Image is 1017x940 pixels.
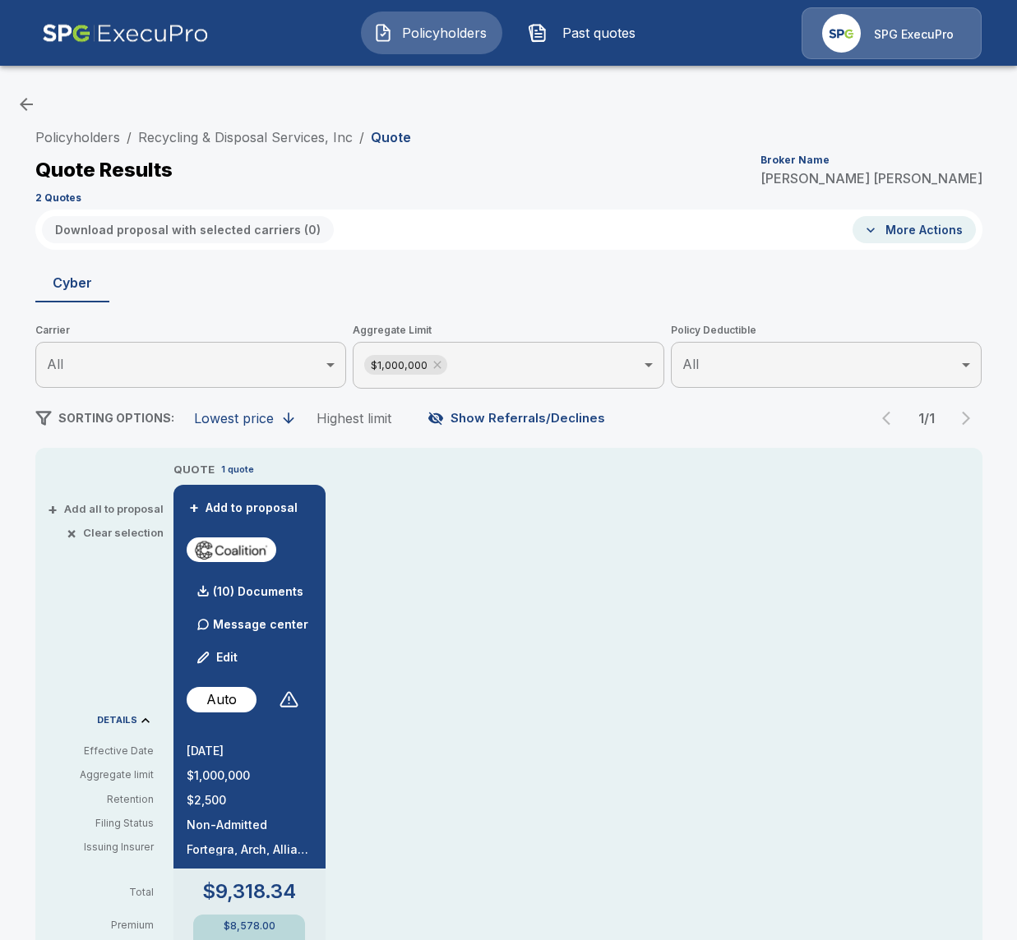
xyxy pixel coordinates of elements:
p: 2 Quotes [35,193,81,203]
button: Edit [190,641,246,674]
span: Aggregate Limit [353,322,664,339]
span: $1,000,000 [364,356,434,375]
a: Policyholders [35,129,120,145]
p: [PERSON_NAME] [PERSON_NAME] [760,172,982,185]
img: Policyholders Icon [373,23,393,43]
p: $1,000,000 [187,770,312,781]
p: 1 quote [221,463,254,477]
p: Quote [371,131,411,144]
p: SPG ExecuPro [874,26,954,43]
p: Fortegra, Arch, Allianz, Aspen, Vantage [187,844,312,855]
p: [DATE] [187,745,312,757]
p: $2,500 [187,795,312,806]
p: $9,318.34 [202,882,296,901]
img: Past quotes Icon [528,23,548,43]
div: $1,000,000 [364,355,447,375]
span: + [48,504,58,514]
p: QUOTE [173,462,215,478]
p: $8,578.00 [224,921,275,931]
img: Agency Icon [822,14,861,53]
span: Carrier [35,322,347,339]
span: + [189,502,199,514]
p: Issuing Insurer [49,840,154,855]
li: / [127,127,132,147]
p: Retention [49,792,154,807]
a: Recycling & Disposal Services, Inc [138,129,353,145]
p: Premium [49,920,167,930]
button: +Add all to proposal [51,504,164,514]
button: Cyber [35,263,109,302]
p: (10) Documents [213,586,303,597]
span: All [47,356,63,372]
p: Aggregate limit [49,767,154,782]
button: Download proposal with selected carriers (0) [42,216,334,243]
button: ×Clear selection [70,528,164,538]
p: Auto [206,689,237,709]
li: / [359,127,364,147]
p: Quote Results [35,160,173,180]
img: AA Logo [42,7,209,59]
p: Non-Admitted [187,819,312,831]
span: All [682,356,699,372]
button: More Actions [853,216,976,243]
button: Policyholders IconPolicyholders [361,12,502,54]
span: Policyholders [400,23,490,43]
p: Effective Date [49,744,154,758]
p: Message center [213,615,308,633]
p: Total [49,887,167,897]
button: +Add to proposal [187,499,302,517]
a: Agency IconSPG ExecuPro [802,7,982,59]
div: Lowest price [194,410,274,426]
span: × [67,528,76,538]
nav: breadcrumb [35,127,411,147]
div: Highest limit [317,410,391,426]
span: Policy Deductible [671,322,982,339]
p: Broker Name [760,155,830,165]
p: Filing Status [49,816,154,831]
img: coalitioncyber [193,537,270,562]
button: Past quotes IconPast quotes [515,12,657,54]
button: Show Referrals/Declines [424,403,612,434]
p: 1 / 1 [910,412,943,425]
span: Past quotes [554,23,645,43]
p: DETAILS [97,716,137,725]
span: SORTING OPTIONS: [58,411,174,425]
